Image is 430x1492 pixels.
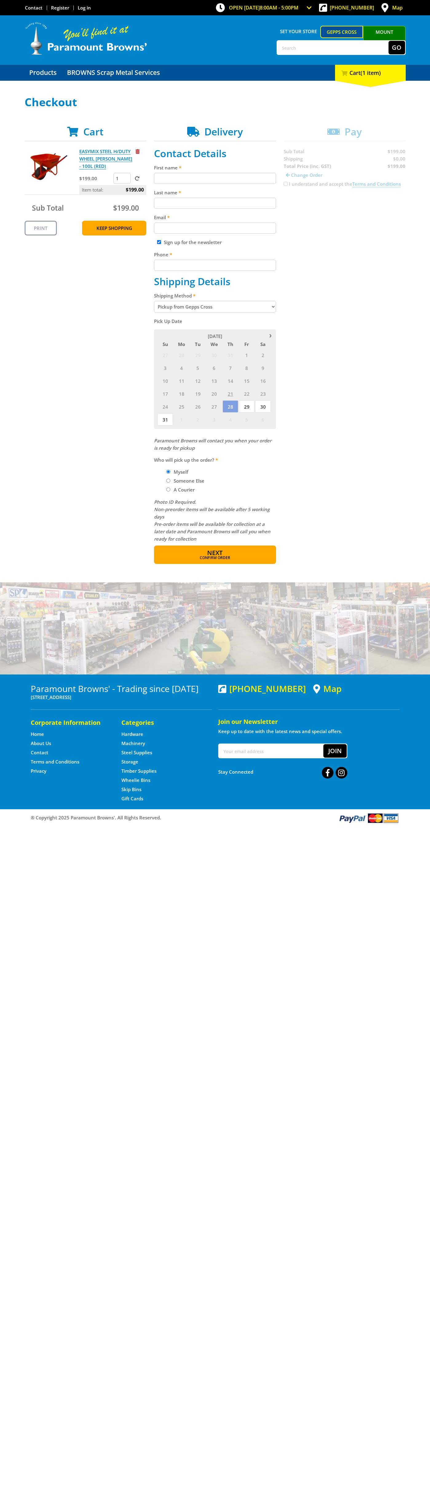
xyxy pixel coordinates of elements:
[207,549,223,557] span: Next
[154,251,276,258] label: Phone
[82,221,146,235] a: Keep Shopping
[25,65,61,81] a: Go to the Products page
[313,684,341,694] a: View a map of Gepps Cross location
[206,362,222,374] span: 6
[154,173,276,184] input: Please enter your first name.
[154,148,276,159] h2: Contact Details
[121,768,156,774] a: Go to the Timber Supplies page
[154,276,276,287] h2: Shipping Details
[113,203,139,213] span: $199.00
[320,26,363,38] a: Gepps Cross
[157,340,173,348] span: Su
[255,349,271,361] span: 2
[121,731,143,737] a: Go to the Hardware page
[154,499,270,542] em: Photo ID Required. Non-preorder items will be available after 5 working days Pre-order items will...
[83,125,104,138] span: Cart
[157,400,173,413] span: 24
[157,387,173,400] span: 17
[154,214,276,221] label: Email
[154,292,276,299] label: Shipping Method
[164,239,222,245] label: Sign up for the newsletter
[223,413,238,425] span: 4
[121,786,141,793] a: Go to the Skip Bins page
[31,768,46,774] a: Go to the Privacy page
[218,764,347,779] div: Stay Connected
[239,413,254,425] span: 5
[32,203,64,213] span: Sub Total
[363,26,406,49] a: Mount [PERSON_NAME]
[121,749,152,756] a: Go to the Steel Supplies page
[154,317,276,325] label: Pick Up Date
[62,65,164,81] a: Go to the BROWNS Scrap Metal Services page
[174,413,189,425] span: 1
[172,476,207,486] label: Someone Else
[174,362,189,374] span: 4
[206,349,222,361] span: 30
[229,4,298,11] span: OPEN [DATE]
[157,413,173,425] span: 31
[78,5,91,11] a: Log in
[223,362,238,374] span: 7
[25,21,148,56] img: Paramount Browns'
[31,749,48,756] a: Go to the Contact page
[136,148,140,154] a: Remove from cart
[255,340,271,348] span: Sa
[154,198,276,209] input: Please enter your last name.
[239,375,254,387] span: 15
[126,185,144,194] span: $199.00
[206,413,222,425] span: 3
[255,375,271,387] span: 16
[25,812,406,824] div: ® Copyright 2025 Paramount Browns'. All Rights Reserved.
[190,400,206,413] span: 26
[157,349,173,361] span: 27
[208,333,222,339] span: [DATE]
[239,362,254,374] span: 8
[239,340,254,348] span: Fr
[31,731,44,737] a: Go to the Home page
[174,400,189,413] span: 25
[218,728,400,735] p: Keep up to date with the latest news and special offers.
[239,387,254,400] span: 22
[239,349,254,361] span: 1
[190,362,206,374] span: 5
[223,340,238,348] span: Th
[223,375,238,387] span: 14
[166,488,170,492] input: Please select who will pick up the order.
[255,413,271,425] span: 6
[190,387,206,400] span: 19
[206,387,222,400] span: 20
[154,456,276,464] label: Who will pick up the order?
[219,744,323,758] input: Your email address
[31,718,109,727] h5: Corporate Information
[255,387,271,400] span: 23
[239,400,254,413] span: 29
[79,148,132,169] a: EASYMIX STEEL H/DUTY WHEEL [PERSON_NAME] - 100L (RED)
[206,340,222,348] span: We
[25,221,57,235] a: Print
[172,484,197,495] label: A Courier
[255,362,271,374] span: 9
[174,340,189,348] span: Mo
[121,777,150,783] a: Go to the Wheelie Bins page
[166,470,170,474] input: Please select who will pick up the order.
[154,189,276,196] label: Last name
[206,400,222,413] span: 27
[277,26,321,37] span: Set your store
[157,362,173,374] span: 3
[277,41,389,54] input: Search
[218,684,306,694] div: [PHONE_NUMBER]
[190,349,206,361] span: 29
[31,694,212,701] p: [STREET_ADDRESS]
[121,759,138,765] a: Go to the Storage page
[25,96,406,108] h1: Checkout
[157,375,173,387] span: 10
[389,41,405,54] button: Go
[174,387,189,400] span: 18
[167,556,263,560] span: Confirm order
[255,400,271,413] span: 30
[31,740,51,747] a: Go to the About Us page
[174,349,189,361] span: 28
[361,69,381,76] span: (1 item)
[218,717,400,726] h5: Join our Newsletter
[121,795,143,802] a: Go to the Gift Cards page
